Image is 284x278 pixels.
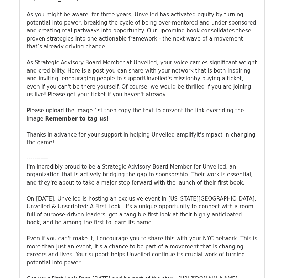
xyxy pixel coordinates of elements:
[27,131,257,147] div: Thanks in advance for your support in helping Unveiled amplify impact in changing the game!
[27,11,257,51] div: As you might be aware, for three years, Unveiled has activated equity by turning potential into p...
[27,59,257,99] div: As Strategic Advisory Board Member at Unveiled, your voice carries significant weight and credibi...
[144,75,194,82] span: Unveiled's mission
[248,244,284,278] iframe: Chat Widget
[27,155,257,163] div: -----------
[196,132,204,138] span: it's
[45,116,109,122] b: Remember to tag us!
[27,107,257,123] div: Please upload the image 1st then copy the text to prevent the link overriding the image.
